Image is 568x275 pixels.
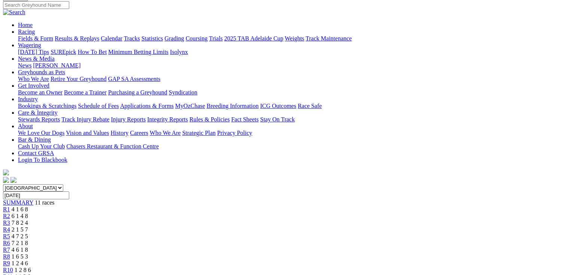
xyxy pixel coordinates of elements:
a: Wagering [18,42,41,48]
a: Minimum Betting Limits [108,49,168,55]
div: Industry [18,103,565,109]
a: Chasers Restaurant & Function Centre [66,143,159,149]
a: R5 [3,233,10,239]
a: Retire Your Greyhound [51,76,107,82]
span: 1 6 5 3 [12,253,28,260]
a: Get Involved [18,82,49,89]
div: News & Media [18,62,565,69]
img: facebook.svg [3,177,9,183]
a: R1 [3,206,10,212]
a: GAP SA Assessments [108,76,161,82]
a: Rules & Policies [189,116,230,123]
a: Isolynx [170,49,188,55]
a: Become an Owner [18,89,62,96]
div: Greyhounds as Pets [18,76,565,82]
a: Industry [18,96,38,102]
a: Calendar [101,35,122,42]
a: About [18,123,33,129]
a: Applications & Forms [120,103,174,109]
a: Racing [18,28,35,35]
span: 4 6 1 8 [12,247,28,253]
span: 4 7 2 5 [12,233,28,239]
span: 7 8 2 4 [12,220,28,226]
div: Wagering [18,49,565,55]
a: Weights [285,35,304,42]
a: Become a Trainer [64,89,107,96]
a: MyOzChase [175,103,205,109]
span: 4 1 6 8 [12,206,28,212]
a: Track Injury Rebate [61,116,109,123]
a: Careers [130,130,148,136]
img: Search [3,9,25,16]
img: logo-grsa-white.png [3,169,9,175]
input: Select date [3,191,69,199]
a: [PERSON_NAME] [33,62,80,69]
a: Who We Are [18,76,49,82]
span: 2 1 5 7 [12,226,28,233]
a: 2025 TAB Adelaide Cup [224,35,283,42]
a: Stay On Track [260,116,294,123]
a: Bookings & Scratchings [18,103,76,109]
a: Fact Sheets [231,116,259,123]
a: Race Safe [297,103,321,109]
a: Schedule of Fees [78,103,119,109]
span: 6 1 4 8 [12,213,28,219]
a: Cash Up Your Club [18,143,65,149]
a: SUMMARY [3,199,33,206]
a: Purchasing a Greyhound [108,89,167,96]
a: Fields & Form [18,35,53,42]
a: Coursing [186,35,208,42]
a: R10 [3,267,13,273]
div: Get Involved [18,89,565,96]
a: Who We Are [150,130,181,136]
span: 11 races [35,199,54,206]
a: R6 [3,240,10,246]
a: History [110,130,128,136]
a: R3 [3,220,10,226]
img: twitter.svg [10,177,16,183]
a: Breeding Information [207,103,259,109]
span: 1 2 4 6 [12,260,28,266]
a: Grading [165,35,184,42]
a: ICG Outcomes [260,103,296,109]
span: 7 2 1 8 [12,240,28,246]
div: Care & Integrity [18,116,565,123]
a: Home [18,22,33,28]
a: Integrity Reports [147,116,188,123]
a: Login To Blackbook [18,157,67,163]
a: R2 [3,213,10,219]
a: How To Bet [78,49,107,55]
a: Greyhounds as Pets [18,69,65,75]
a: Syndication [169,89,197,96]
a: Injury Reports [111,116,146,123]
a: Track Maintenance [306,35,352,42]
a: R4 [3,226,10,233]
a: Statistics [141,35,163,42]
a: Trials [209,35,223,42]
a: R7 [3,247,10,253]
a: R8 [3,253,10,260]
a: [DATE] Tips [18,49,49,55]
a: News [18,62,31,69]
a: R9 [3,260,10,266]
div: About [18,130,565,136]
a: We Love Our Dogs [18,130,64,136]
a: Vision and Values [66,130,109,136]
a: Care & Integrity [18,109,58,116]
a: SUREpick [51,49,76,55]
a: Bar & Dining [18,136,51,143]
a: Privacy Policy [217,130,252,136]
span: 1 2 8 6 [15,267,31,273]
a: Strategic Plan [182,130,216,136]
